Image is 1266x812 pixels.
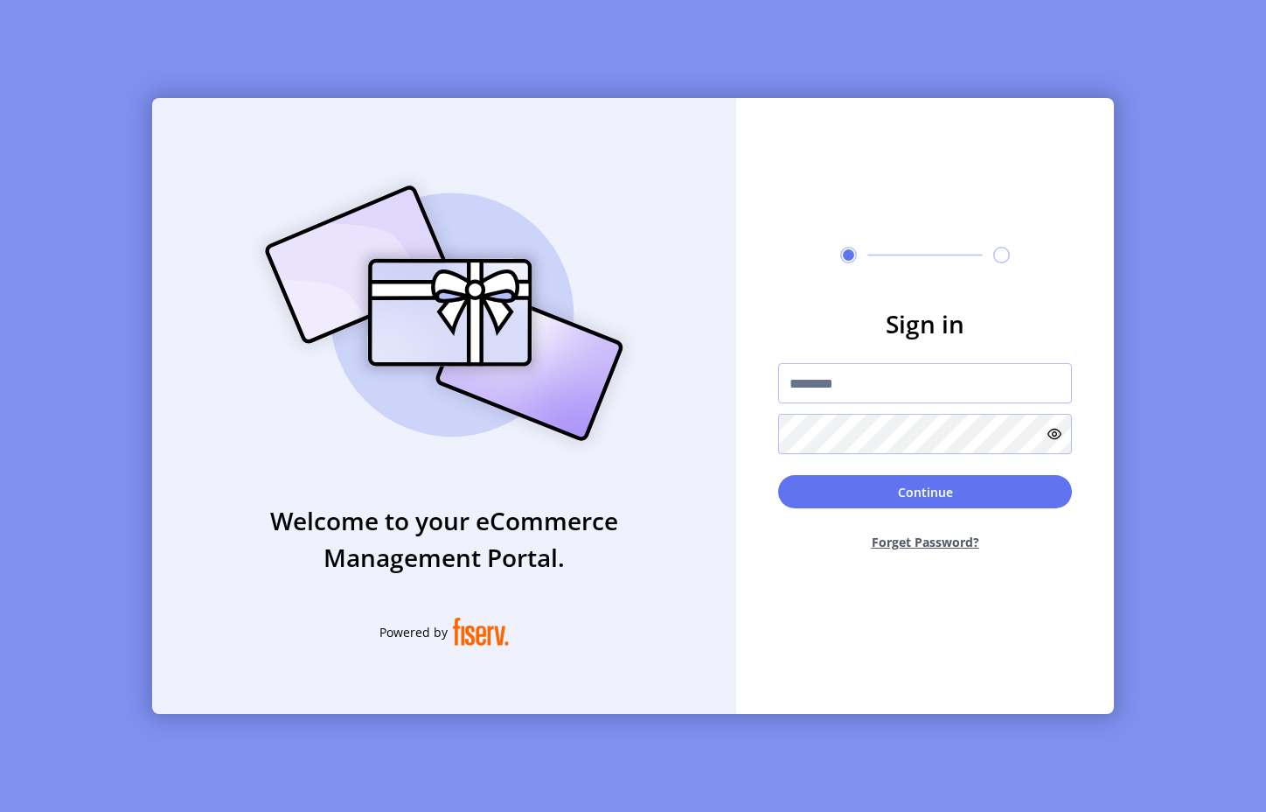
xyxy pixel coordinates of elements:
[778,475,1072,508] button: Continue
[778,519,1072,565] button: Forget Password?
[379,623,448,641] span: Powered by
[778,305,1072,342] h3: Sign in
[239,166,650,460] img: card_Illustration.svg
[152,502,736,576] h3: Welcome to your eCommerce Management Portal.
